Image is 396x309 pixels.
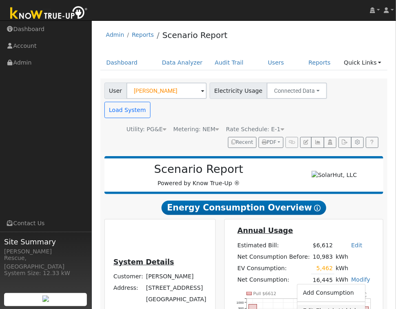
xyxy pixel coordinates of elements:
[173,125,219,134] div: Metering: NEM
[236,240,312,251] td: Estimated Bill:
[338,55,387,70] a: Quick Links
[237,226,293,235] u: Annual Usage
[108,163,289,188] div: Powered by Know True-Up ®
[303,55,337,70] a: Reports
[132,31,154,38] a: Reports
[338,137,351,148] button: Export Interval Data
[156,55,209,70] a: Data Analyzer
[4,236,87,247] span: Site Summary
[112,282,145,294] td: Address:
[300,137,312,148] button: Edit User
[42,296,49,302] img: retrieve
[226,126,284,132] span: Alias: HE1
[162,30,228,40] a: Scenario Report
[113,163,285,176] h2: Scenario Report
[314,205,321,211] i: Show Help
[228,137,257,148] button: Recent
[209,55,250,70] a: Audit Trail
[104,83,127,99] span: User
[236,262,312,274] td: EV Consumption:
[112,271,145,282] td: Customer:
[259,137,283,148] button: PDF
[262,139,277,145] span: PDF
[126,125,166,134] div: Utility: PG&E
[104,102,151,118] button: Load System
[324,137,336,148] button: Login As
[106,31,124,38] a: Admin
[366,137,378,148] a: Help Link
[161,201,326,215] span: Energy Consumption Overview
[334,262,350,274] td: kWh
[6,4,92,23] img: Know True-Up
[334,274,350,286] td: kWh
[262,55,290,70] a: Users
[145,271,208,282] td: [PERSON_NAME]
[312,171,357,179] img: SolarHut, LLC
[267,83,327,99] button: Connected Data
[334,251,372,262] td: kWh
[311,274,334,286] td: 16,445
[126,83,207,99] input: Select a User
[351,276,370,283] a: Modify
[311,251,334,262] td: 10,983
[100,55,144,70] a: Dashboard
[113,258,174,266] u: System Details
[145,282,208,294] td: [STREET_ADDRESS]
[311,240,334,251] td: $6,612
[236,274,312,286] td: Net Consumption:
[297,287,365,299] a: Add Consumption
[311,137,324,148] button: Multi-Series Graph
[351,242,362,249] a: Edit
[210,83,267,99] span: Electricity Usage
[4,269,87,278] div: System Size: 12.33 kW
[236,251,312,262] td: Net Consumption Before:
[237,301,244,305] text: 1000
[145,294,208,305] td: [GEOGRAPHIC_DATA]
[253,291,277,296] text: Pull $6612
[4,247,87,256] div: [PERSON_NAME]
[311,262,334,274] td: 5,462
[4,254,87,271] div: Rescue, [GEOGRAPHIC_DATA]
[351,137,364,148] button: Settings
